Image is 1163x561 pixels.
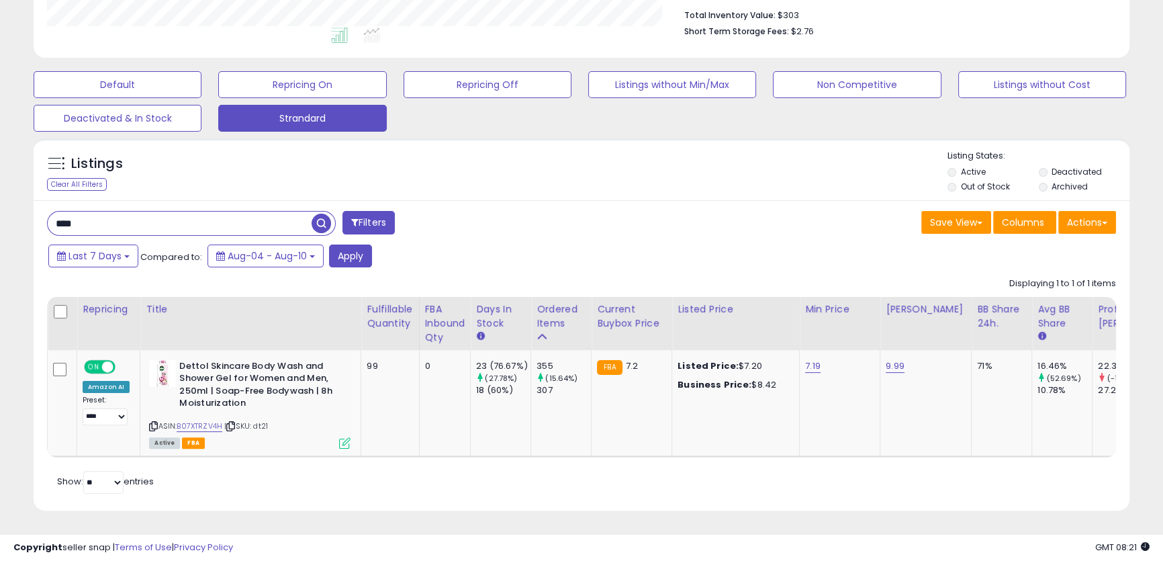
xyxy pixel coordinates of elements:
span: $2.76 [791,25,814,38]
div: FBA inbound Qty [425,302,465,345]
span: ON [85,361,102,372]
small: (27.78%) [485,373,517,384]
span: FBA [182,437,205,449]
span: Show: entries [57,475,154,488]
b: Short Term Storage Fees: [684,26,789,37]
span: | SKU: dt21 [224,421,268,431]
button: Listings without Min/Max [588,71,756,98]
span: Aug-04 - Aug-10 [228,249,307,263]
div: Repricing [83,302,134,316]
div: Min Price [805,302,874,316]
button: Deactivated & In Stock [34,105,201,132]
button: Columns [993,211,1056,234]
button: Default [34,71,201,98]
div: 71% [977,360,1021,372]
div: 99 [367,360,408,372]
div: Title [146,302,355,316]
span: OFF [113,361,135,372]
div: BB Share 24h. [977,302,1026,331]
div: 18 (60%) [476,384,530,396]
div: [PERSON_NAME] [886,302,966,316]
a: 7.19 [805,359,821,373]
span: 7.2 [626,359,638,372]
div: $8.42 [678,379,789,391]
div: Current Buybox Price [597,302,666,331]
label: Out of Stock [960,181,1009,192]
div: 10.78% [1037,384,1092,396]
label: Active [960,166,985,177]
span: 2025-08-18 08:21 GMT [1095,541,1150,554]
li: $303 [684,6,1106,22]
label: Deactivated [1052,166,1102,177]
div: Amazon AI [83,381,130,393]
strong: Copyright [13,541,62,554]
button: Apply [329,245,372,267]
button: Save View [921,211,991,234]
small: (52.69%) [1046,373,1080,384]
div: ASIN: [149,360,351,447]
button: Repricing Off [404,71,571,98]
div: Listed Price [678,302,794,316]
div: 16.46% [1037,360,1092,372]
small: (15.64%) [545,373,577,384]
a: B07XTRZV4H [177,421,222,432]
small: (-17.9%) [1107,373,1137,384]
button: Aug-04 - Aug-10 [207,245,324,267]
div: seller snap | | [13,542,233,554]
div: 355 [537,360,591,372]
b: Business Price: [678,378,751,391]
div: 307 [537,384,591,396]
div: $7.20 [678,360,789,372]
button: Filters [342,211,395,234]
a: Privacy Policy [174,541,233,554]
button: Non Competitive [773,71,941,98]
b: Dettol Skincare Body Wash and Shower Gel for Women and Men, 250ml | Soap-Free Bodywash | 8h Moist... [179,360,342,413]
div: Fulfillable Quantity [367,302,413,331]
span: All listings currently available for purchase on Amazon [149,437,180,449]
button: Last 7 Days [48,245,138,267]
a: Terms of Use [115,541,172,554]
div: Days In Stock [476,302,525,331]
button: Repricing On [218,71,386,98]
button: Strandard [218,105,386,132]
label: Archived [1052,181,1088,192]
span: Last 7 Days [68,249,122,263]
div: 23 (76.67%) [476,360,530,372]
a: 9.99 [886,359,904,373]
div: Avg BB Share [1037,302,1086,331]
div: Displaying 1 to 1 of 1 items [1009,277,1116,290]
span: Columns [1002,216,1044,229]
p: Listing States: [947,150,1129,163]
span: Compared to: [140,251,202,263]
h5: Listings [71,155,123,173]
div: 0 [425,360,461,372]
div: Ordered Items [537,302,586,331]
small: Days In Stock. [476,331,484,343]
small: FBA [597,360,622,375]
button: Actions [1058,211,1116,234]
img: 31tV8aeLNdL._SL40_.jpg [149,360,176,387]
b: Total Inventory Value: [684,9,776,21]
div: Preset: [83,396,130,426]
button: Listings without Cost [958,71,1126,98]
small: Avg BB Share. [1037,331,1045,343]
div: Clear All Filters [47,178,107,191]
b: Listed Price: [678,359,739,372]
